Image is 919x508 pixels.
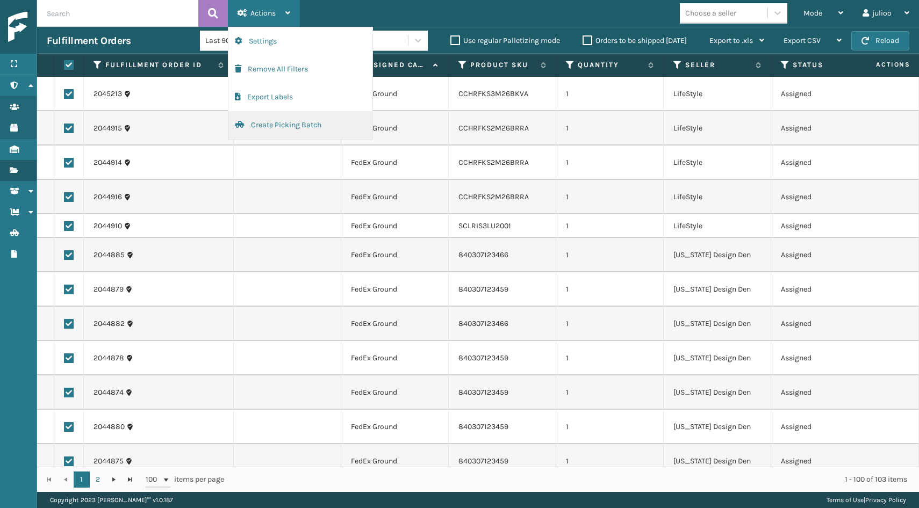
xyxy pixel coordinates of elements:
a: Go to the next page [106,471,122,488]
td: FedEx Ground [341,375,449,410]
td: [US_STATE] Design Den [664,238,771,272]
a: 1 [74,471,90,488]
td: FedEx Ground [341,214,449,238]
td: LifeStyle [664,214,771,238]
h3: Fulfillment Orders [47,34,131,47]
td: 1 [556,146,664,180]
td: [US_STATE] Design Den [664,307,771,341]
td: FedEx Ground [341,77,449,111]
span: Go to the last page [126,475,134,484]
a: 840307123459 [458,422,508,431]
a: 2044879 [94,284,124,295]
td: FedEx Ground [341,341,449,375]
td: 1 [556,180,664,214]
a: 2044878 [94,353,124,364]
a: 840307123459 [458,285,508,294]
span: Actions [842,56,917,74]
label: Use regular Palletizing mode [450,36,560,45]
a: 2044875 [94,456,124,467]
td: FedEx Ground [341,444,449,478]
button: Remove All Filters [228,55,372,83]
a: 2044915 [94,123,122,134]
td: LifeStyle [664,111,771,146]
a: 2044910 [94,221,122,231]
div: | [827,492,906,508]
td: 1 [556,238,664,272]
td: LifeStyle [664,146,771,180]
td: Assigned [771,214,879,238]
a: 840307123459 [458,388,508,397]
td: 1 [556,410,664,444]
label: Status [793,60,858,70]
td: 1 [556,111,664,146]
a: 2044874 [94,387,124,398]
td: FedEx Ground [341,238,449,272]
td: FedEx Ground [341,111,449,146]
td: Assigned [771,146,879,180]
p: Copyright 2023 [PERSON_NAME]™ v 1.0.187 [50,492,173,508]
td: Assigned [771,238,879,272]
td: [US_STATE] Design Den [664,272,771,307]
td: LifeStyle [664,77,771,111]
a: 2 [90,471,106,488]
button: Create Picking Batch [228,111,372,139]
button: Export Labels [228,83,372,111]
td: 1 [556,307,664,341]
a: 2045213 [94,89,122,99]
td: FedEx Ground [341,146,449,180]
a: 2044880 [94,422,125,432]
a: Go to the last page [122,471,138,488]
span: Actions [250,9,276,18]
td: 1 [556,214,664,238]
span: Go to the next page [110,475,118,484]
td: Assigned [771,111,879,146]
a: CCHRFKS3M26BKVA [458,89,528,98]
td: Assigned [771,341,879,375]
td: Assigned [771,307,879,341]
td: Assigned [771,444,879,478]
td: FedEx Ground [341,272,449,307]
label: Fulfillment Order Id [105,60,213,70]
span: Export CSV [784,36,821,45]
span: Export to .xls [709,36,753,45]
button: Reload [851,31,909,50]
td: FedEx Ground [341,307,449,341]
td: Assigned [771,410,879,444]
td: [US_STATE] Design Den [664,410,771,444]
td: 1 [556,444,664,478]
a: 840307123459 [458,353,508,362]
td: [US_STATE] Design Den [664,341,771,375]
a: Privacy Policy [865,496,906,504]
td: Assigned [771,375,879,410]
td: [US_STATE] Design Den [664,444,771,478]
a: 840307123459 [458,456,508,466]
td: [US_STATE] Design Den [664,375,771,410]
div: Choose a seller [685,8,736,19]
td: LifeStyle [664,180,771,214]
td: FedEx Ground [341,410,449,444]
a: CCHRFKS2M26BRRA [458,124,529,133]
a: SCLRIS3LU2001 [458,221,511,230]
a: 2044882 [94,318,125,329]
a: 2044916 [94,192,122,202]
td: 1 [556,77,664,111]
a: 840307123466 [458,250,508,259]
td: Assigned [771,180,879,214]
a: CCHRFKS2M26BRRA [458,192,529,201]
td: 1 [556,341,664,375]
label: Orders to be shipped [DATE] [583,36,687,45]
td: 1 [556,375,664,410]
a: 2044885 [94,250,125,260]
label: Seller [685,60,750,70]
a: 2044914 [94,157,122,168]
td: Assigned [771,272,879,307]
div: 1 - 100 of 103 items [239,474,907,485]
div: Last 90 Days [205,35,289,46]
span: items per page [146,471,224,488]
td: 1 [556,272,664,307]
td: Assigned [771,77,879,111]
td: FedEx Ground [341,180,449,214]
span: Mode [803,9,822,18]
img: logo [8,12,105,42]
label: Quantity [578,60,643,70]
